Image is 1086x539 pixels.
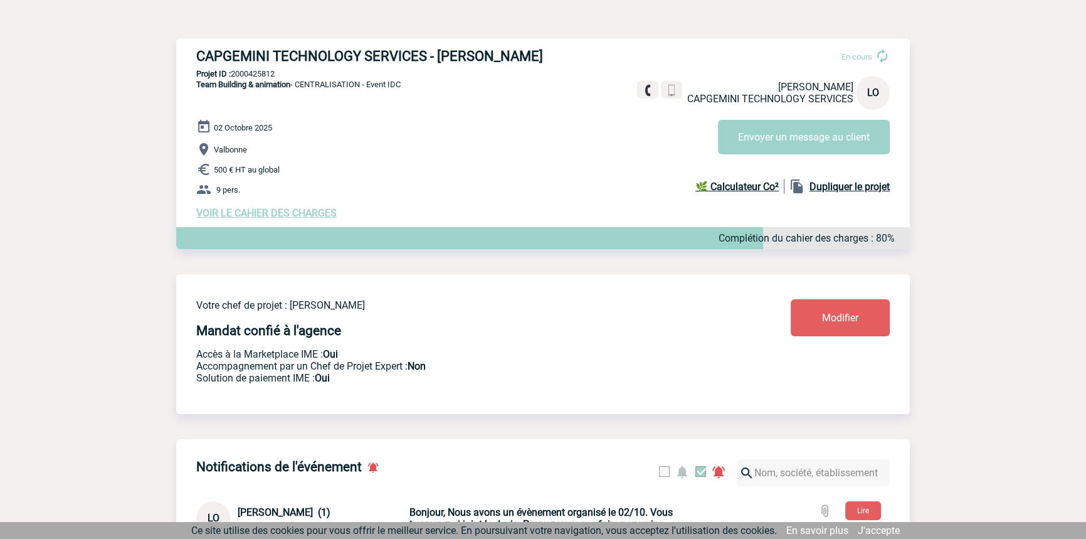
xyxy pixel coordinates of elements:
[196,360,717,372] p: Prestation payante
[409,506,673,530] b: Bonjour, Nous avons un évènement organisé le 02/10. Vous trouverez ci-joint le devis. Pouvez-vous...
[778,81,853,93] span: [PERSON_NAME]
[841,52,872,61] span: En cours
[323,348,338,360] b: Oui
[809,181,890,193] b: Dupliquer le projet
[642,85,653,96] img: fixe.png
[789,179,804,194] img: file_copy-black-24dp.png
[867,87,879,99] span: LO
[196,512,704,524] a: LO [PERSON_NAME] (1) CAPGEMINI TECHNOLOGY SERVICES Bonjour, Nous avons un évènement organisé le 0...
[196,323,341,338] h4: Mandat confié à l'agence
[845,501,881,520] button: Lire
[191,525,777,536] span: Ce site utilise des cookies pour vous offrir le meilleur service. En poursuivant votre navigation...
[196,459,362,474] h4: Notifications de l'événement
[238,506,330,518] span: [PERSON_NAME] (1)
[408,360,426,372] b: Non
[216,185,240,195] span: 9 pers.
[214,123,272,132] span: 02 Octobre 2025
[315,372,330,384] b: Oui
[196,207,337,219] a: VOIR LE CAHIER DES CHARGES
[858,525,900,536] a: J'accepte
[835,504,891,516] a: Lire
[718,120,890,154] button: Envoyer un message au client
[196,501,407,535] div: Conversation privée : Client - Agence
[695,181,779,193] b: 🌿 Calculateur Co²
[238,521,364,530] span: CAPGEMINI TECHNOLOGY SERVICES
[214,145,247,154] span: Valbonne
[196,80,401,89] span: - CENTRALISATION - Event IDC
[196,48,572,64] h3: CAPGEMINI TECHNOLOGY SERVICES - [PERSON_NAME]
[196,348,717,360] p: Accès à la Marketplace IME :
[196,80,290,89] span: Team Building & animation
[822,312,858,324] span: Modifier
[786,525,848,536] a: En savoir plus
[695,179,784,194] a: 🌿 Calculateur Co²
[208,512,219,524] span: LO
[666,85,677,96] img: portable.png
[196,372,717,384] p: Conformité aux process achat client, Prise en charge de la facturation, Mutualisation de plusieur...
[687,93,853,105] span: CAPGEMINI TECHNOLOGY SERVICES
[196,69,231,78] b: Projet ID :
[196,299,717,311] p: Votre chef de projet : [PERSON_NAME]
[214,165,280,174] span: 500 € HT au global
[176,69,910,78] p: 2000425812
